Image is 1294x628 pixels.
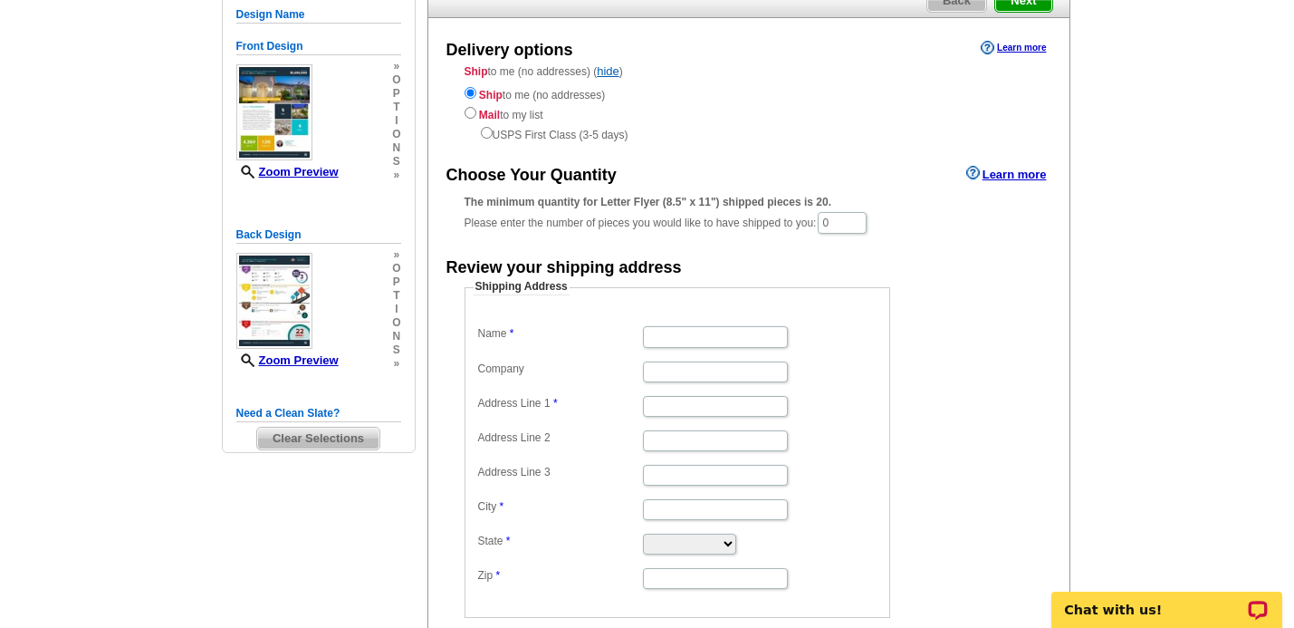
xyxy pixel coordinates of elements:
span: o [392,73,400,87]
a: hide [597,64,619,78]
label: Company [478,362,641,377]
span: o [392,316,400,330]
label: Address Line 1 [478,396,641,411]
div: Please enter the number of pieces you would like to have shipped to you: [465,194,1033,236]
label: Address Line 2 [478,430,641,446]
div: to me (no addresses) to my list [465,83,1033,143]
a: Zoom Preview [236,353,339,367]
span: p [392,87,400,101]
strong: Mail [479,109,500,121]
span: » [392,357,400,371]
label: City [478,499,641,515]
span: i [392,114,400,128]
div: Delivery options [446,39,573,63]
h5: Design Name [236,6,401,24]
legend: Shipping Address [474,279,570,295]
span: t [392,101,400,114]
span: o [392,262,400,275]
img: small-thumb.jpg [236,253,312,349]
img: small-thumb.jpg [236,64,312,160]
label: Address Line 3 [478,465,641,480]
h5: Back Design [236,227,401,244]
label: State [478,534,641,549]
a: Learn more [981,41,1046,55]
div: The minimum quantity for Letter Flyer (8.5" x 11") shipped pieces is 20. [465,194,1033,210]
h5: Front Design [236,38,401,55]
a: Learn more [966,166,1047,180]
span: s [392,343,400,357]
span: i [392,303,400,316]
div: Choose Your Quantity [446,164,617,188]
label: Name [478,326,641,342]
span: t [392,289,400,303]
span: » [392,248,400,262]
span: p [392,275,400,289]
iframe: LiveChat chat widget [1040,571,1294,628]
div: Review your shipping address [446,256,682,280]
span: n [392,330,400,343]
span: n [392,141,400,155]
span: » [392,169,400,182]
h5: Need a Clean Slate? [236,405,401,422]
strong: Ship [465,65,488,78]
span: » [392,60,400,73]
span: o [392,128,400,141]
div: to me (no addresses) ( ) [428,63,1069,143]
a: Zoom Preview [236,165,339,179]
span: s [392,155,400,169]
strong: Ship [479,89,503,101]
div: USPS First Class (3-5 days) [465,123,1033,143]
label: Zip [478,568,641,584]
span: Clear Selections [257,428,379,449]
